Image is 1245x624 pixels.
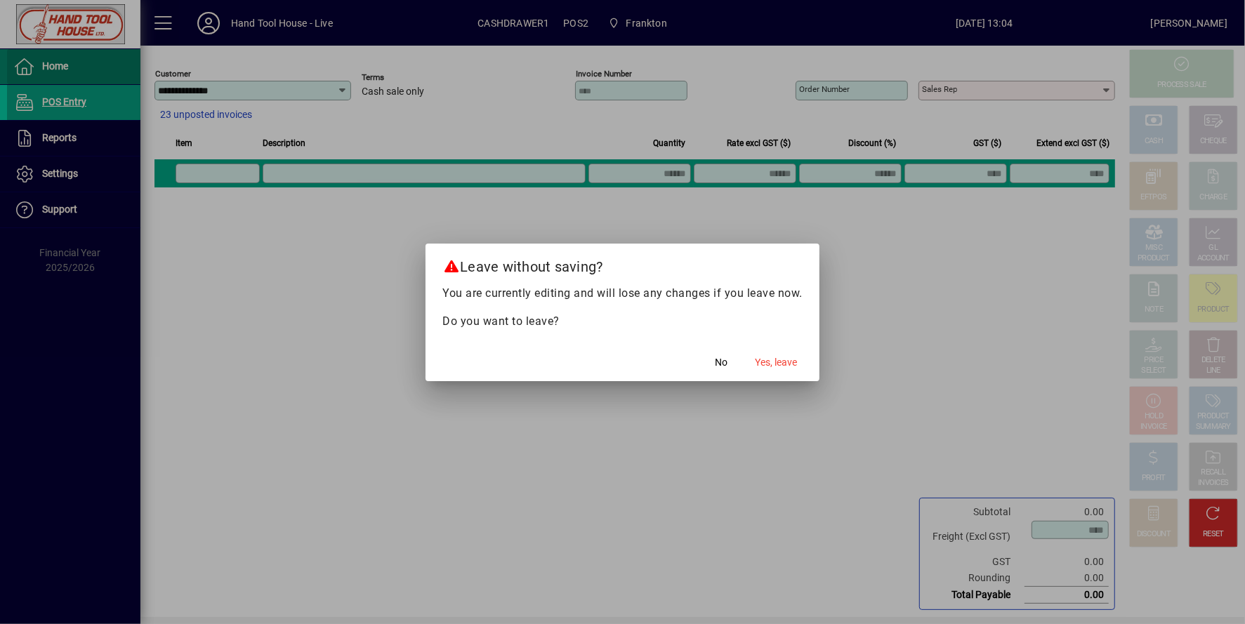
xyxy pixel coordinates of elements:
button: No [699,350,744,376]
button: Yes, leave [749,350,803,376]
p: You are currently editing and will lose any changes if you leave now. [442,285,803,302]
span: Yes, leave [755,355,797,370]
h2: Leave without saving? [426,244,819,284]
p: Do you want to leave? [442,313,803,330]
span: No [715,355,727,370]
